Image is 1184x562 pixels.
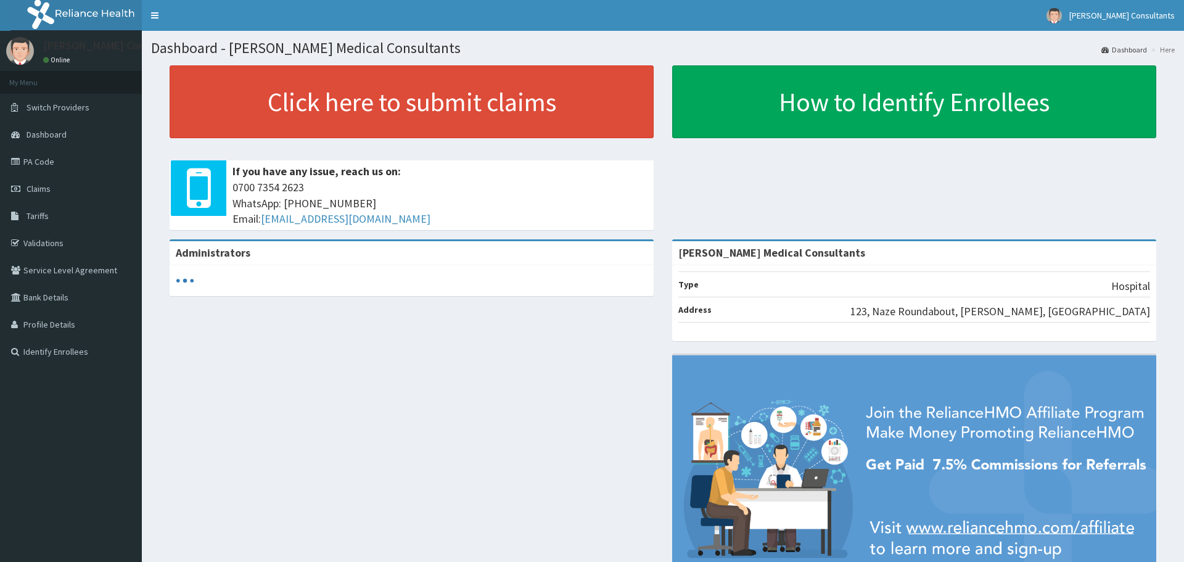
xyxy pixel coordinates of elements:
strong: [PERSON_NAME] Medical Consultants [678,246,865,260]
a: How to Identify Enrollees [672,65,1156,138]
svg: audio-loading [176,271,194,290]
b: Address [678,304,712,315]
span: Switch Providers [27,102,89,113]
li: Here [1148,44,1175,55]
h1: Dashboard - [PERSON_NAME] Medical Consultants [151,40,1175,56]
a: [EMAIL_ADDRESS][DOMAIN_NAME] [261,212,430,226]
b: Administrators [176,246,250,260]
span: [PERSON_NAME] Consultants [1069,10,1175,21]
a: Click here to submit claims [170,65,654,138]
b: If you have any issue, reach us on: [232,164,401,178]
img: User Image [6,37,34,65]
p: 123, Naze Roundabout, [PERSON_NAME], [GEOGRAPHIC_DATA] [850,304,1150,320]
span: Dashboard [27,129,67,140]
p: [PERSON_NAME] Consultants [43,40,185,51]
img: User Image [1046,8,1062,23]
a: Dashboard [1101,44,1147,55]
p: Hospital [1111,278,1150,294]
span: Tariffs [27,210,49,221]
b: Type [678,279,699,290]
span: Claims [27,183,51,194]
a: Online [43,56,73,64]
span: 0700 7354 2623 WhatsApp: [PHONE_NUMBER] Email: [232,180,647,227]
